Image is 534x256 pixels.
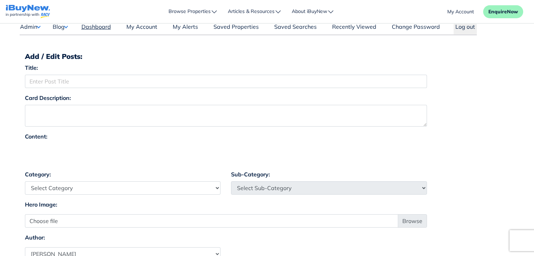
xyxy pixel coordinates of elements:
strong: Author: [25,234,45,241]
strong: Title: [25,64,38,71]
a: Saved Searches [272,22,318,34]
a: Saved Properties [212,22,261,34]
a: Recently Viewed [330,22,378,34]
input: 255 characters maximum [25,75,427,88]
a: account [447,8,474,15]
a: Dashboard [80,22,113,34]
h3: Add / Edit Posts: [25,52,509,61]
strong: Hero Image: [25,201,57,208]
a: navigations [6,3,50,20]
strong: Sub-Category: [231,171,270,178]
span: Now [507,8,518,15]
a: My Account [125,22,159,34]
strong: Content: [25,133,47,140]
button: Admin [20,22,40,31]
a: My Alerts [171,22,200,34]
strong: Category: [25,171,51,178]
button: EnquireNow [483,5,523,18]
button: Blog [52,22,68,31]
button: Log out [454,22,477,34]
img: logo [6,5,50,19]
strong: Card Description: [25,94,71,101]
a: Change Password [390,22,442,34]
